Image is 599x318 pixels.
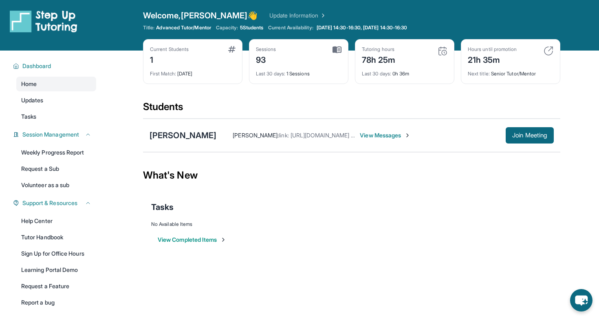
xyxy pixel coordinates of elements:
a: Weekly Progress Report [16,145,96,160]
span: Next title : [468,71,490,77]
img: logo [10,10,77,33]
img: Chevron-Right [404,132,411,139]
span: Advanced Tutor/Mentor [156,24,211,31]
a: Report a bug [16,295,96,310]
a: Volunteer as a sub [16,178,96,192]
span: link: [URL][DOMAIN_NAME] code: LWU4RK [279,132,390,139]
button: chat-button [570,289,592,311]
img: card [438,46,447,56]
span: Dashboard [22,62,51,70]
span: Last 30 days : [362,71,391,77]
span: [DATE] 14:30-16:30, [DATE] 14:30-16:30 [317,24,407,31]
div: [DATE] [150,66,236,77]
span: First Match : [150,71,176,77]
span: Support & Resources [22,199,77,207]
div: 93 [256,53,276,66]
a: Home [16,77,96,91]
button: Session Management [19,130,91,139]
div: Sessions [256,46,276,53]
a: Tasks [16,109,96,124]
img: card [333,46,341,53]
span: Last 30 days : [256,71,285,77]
div: Students [143,100,560,118]
span: Home [21,80,37,88]
div: 0h 36m [362,66,447,77]
span: Tasks [151,201,174,213]
div: 1 Sessions [256,66,341,77]
button: View Completed Items [158,236,227,244]
span: Welcome, [PERSON_NAME] 👋 [143,10,258,21]
div: 1 [150,53,189,66]
span: View Messages [360,131,411,139]
div: [PERSON_NAME] [150,130,216,141]
div: 78h 25m [362,53,396,66]
a: Learning Portal Demo [16,263,96,277]
span: Tasks [21,113,36,121]
img: card [228,46,236,53]
a: Help Center [16,214,96,228]
div: Senior Tutor/Mentor [468,66,553,77]
div: No Available Items [151,221,552,227]
span: Updates [21,96,44,104]
span: Current Availability: [268,24,313,31]
a: [DATE] 14:30-16:30, [DATE] 14:30-16:30 [315,24,409,31]
span: Join Meeting [512,133,547,138]
button: Dashboard [19,62,91,70]
button: Join Meeting [506,127,554,144]
span: Title: [143,24,154,31]
span: Session Management [22,130,79,139]
div: Tutoring hours [362,46,396,53]
button: Support & Resources [19,199,91,207]
div: 21h 35m [468,53,517,66]
div: Current Students [150,46,189,53]
span: [PERSON_NAME] : [233,132,279,139]
a: Update Information [269,11,326,20]
a: Request a Feature [16,279,96,294]
div: What's New [143,157,560,193]
a: Tutor Handbook [16,230,96,245]
div: Hours until promotion [468,46,517,53]
a: Updates [16,93,96,108]
img: Chevron Right [318,11,326,20]
span: 5 Students [240,24,264,31]
span: Capacity: [216,24,238,31]
a: Request a Sub [16,161,96,176]
a: Sign Up for Office Hours [16,246,96,261]
img: card [544,46,553,56]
